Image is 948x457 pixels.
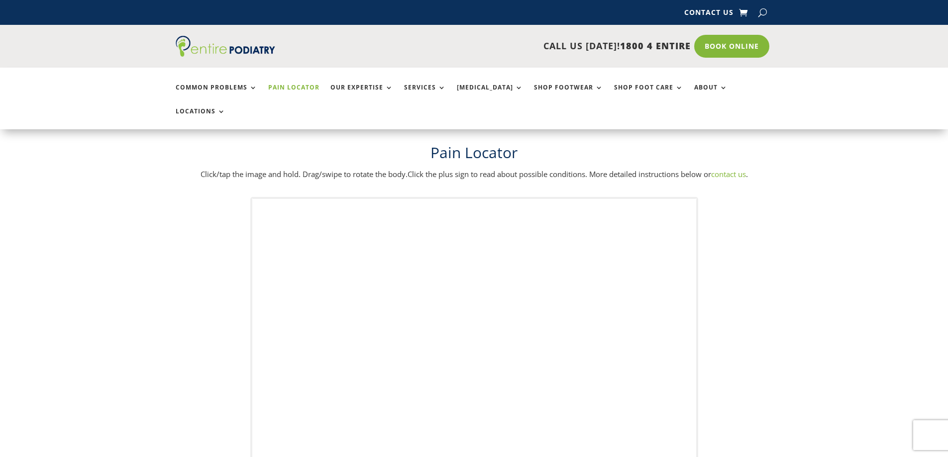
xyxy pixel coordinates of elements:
[408,169,748,179] span: Click the plus sign to read about possible conditions. More detailed instructions below or .
[176,36,275,57] img: logo (1)
[694,84,728,105] a: About
[268,84,319,105] a: Pain Locator
[620,40,691,52] span: 1800 4 ENTIRE
[694,35,769,58] a: Book Online
[176,49,275,59] a: Entire Podiatry
[614,84,683,105] a: Shop Foot Care
[176,142,773,168] h1: Pain Locator
[201,169,408,179] span: Click/tap the image and hold. Drag/swipe to rotate the body.
[457,84,523,105] a: [MEDICAL_DATA]
[711,169,746,179] a: contact us
[176,108,225,129] a: Locations
[534,84,603,105] a: Shop Footwear
[404,84,446,105] a: Services
[314,40,691,53] p: CALL US [DATE]!
[684,9,734,20] a: Contact Us
[176,84,257,105] a: Common Problems
[330,84,393,105] a: Our Expertise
